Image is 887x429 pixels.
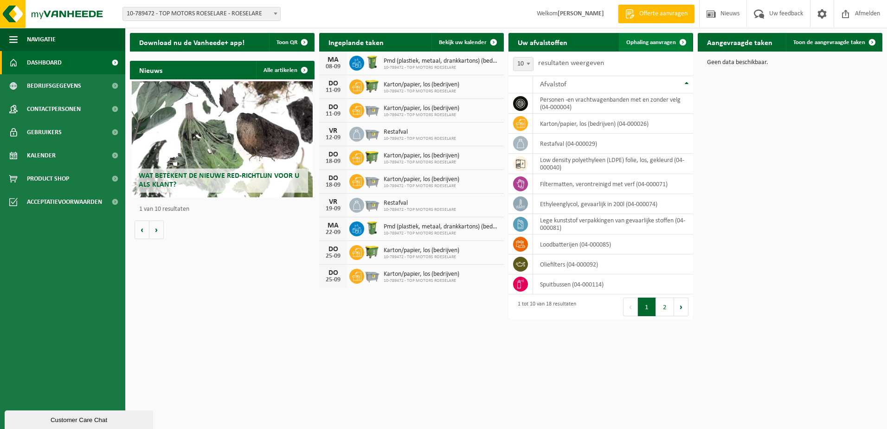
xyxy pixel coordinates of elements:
[130,61,172,79] h2: Nieuws
[324,222,342,229] div: MA
[384,81,459,89] span: Karton/papier, los (bedrijven)
[324,135,342,141] div: 12-09
[384,152,459,160] span: Karton/papier, los (bedrijven)
[364,173,380,188] img: WB-2500-GAL-GY-01
[27,190,102,214] span: Acceptatievoorwaarden
[384,58,499,65] span: Pmd (plastiek, metaal, drankkartons) (bedrijven)
[27,167,69,190] span: Product Shop
[324,246,342,253] div: DO
[135,221,149,239] button: Vorige
[618,5,694,23] a: Offerte aanvragen
[533,214,693,234] td: lege kunststof verpakkingen van gevaarlijke stoffen (04-000081)
[324,80,342,87] div: DO
[139,206,310,213] p: 1 van 10 resultaten
[130,33,254,51] h2: Download nu de Vanheede+ app!
[384,176,459,183] span: Karton/papier, los (bedrijven)
[558,10,604,17] strong: [PERSON_NAME]
[533,114,693,134] td: karton/papier, los (bedrijven) (04-000026)
[149,221,164,239] button: Volgende
[384,231,499,236] span: 10-789472 - TOP MOTORS ROESELARE
[324,175,342,182] div: DO
[538,59,604,67] label: resultaten weergeven
[626,39,676,45] span: Ophaling aanvragen
[384,183,459,189] span: 10-789472 - TOP MOTORS ROESELARE
[324,229,342,236] div: 22-09
[533,134,693,154] td: restafval (04-000029)
[324,253,342,260] div: 25-09
[707,59,873,66] p: Geen data beschikbaar.
[139,172,299,188] span: Wat betekent de nieuwe RED-richtlijn voor u als klant?
[324,104,342,111] div: DO
[364,267,380,283] img: WB-2500-GAL-GY-01
[540,81,566,88] span: Afvalstof
[384,271,459,278] span: Karton/papier, los (bedrijven)
[364,102,380,117] img: WB-2500-GAL-GY-01
[324,64,342,70] div: 08-09
[431,33,503,52] a: Bekijk uw kalender
[623,298,638,316] button: Previous
[324,269,342,277] div: DO
[533,254,693,274] td: oliefilters (04-000092)
[533,154,693,174] td: low density polyethyleen (LDPE) folie, los, gekleurd (04-000040)
[364,78,380,94] img: WB-1100-HPE-GN-50
[439,39,487,45] span: Bekijk uw kalender
[533,234,693,254] td: loodbatterijen (04-000085)
[384,200,456,207] span: Restafval
[123,7,280,20] span: 10-789472 - TOP MOTORS ROESELARE - ROESELARE
[384,89,459,94] span: 10-789472 - TOP MOTORS ROESELARE
[324,158,342,165] div: 18-09
[324,56,342,64] div: MA
[637,9,690,19] span: Offerte aanvragen
[364,220,380,236] img: WB-0240-HPE-GN-50
[5,409,155,429] iframe: chat widget
[384,129,456,136] span: Restafval
[513,297,576,317] div: 1 tot 10 van 18 resultaten
[324,182,342,188] div: 18-09
[384,105,459,112] span: Karton/papier, los (bedrijven)
[384,254,459,260] span: 10-789472 - TOP MOTORS ROESELARE
[269,33,314,52] button: Toon QR
[324,206,342,212] div: 19-09
[27,121,62,144] span: Gebruikers
[364,196,380,212] img: WB-2500-GAL-GY-01
[324,151,342,158] div: DO
[319,33,393,51] h2: Ingeplande taken
[324,87,342,94] div: 11-09
[384,223,499,231] span: Pmd (plastiek, metaal, drankkartons) (bedrijven)
[384,136,456,142] span: 10-789472 - TOP MOTORS ROESELARE
[132,81,313,197] a: Wat betekent de nieuwe RED-richtlijn voor u als klant?
[364,54,380,70] img: WB-0240-HPE-GN-50
[364,149,380,165] img: WB-1100-HPE-GN-50
[698,33,782,51] h2: Aangevraagde taken
[533,194,693,214] td: ethyleenglycol, gevaarlijk in 200l (04-000074)
[384,65,499,71] span: 10-789472 - TOP MOTORS ROESELARE
[27,74,81,97] span: Bedrijfsgegevens
[533,174,693,194] td: filtermatten, verontreinigd met verf (04-000071)
[122,7,281,21] span: 10-789472 - TOP MOTORS ROESELARE - ROESELARE
[384,247,459,254] span: Karton/papier, los (bedrijven)
[508,33,577,51] h2: Uw afvalstoffen
[656,298,674,316] button: 2
[513,57,533,71] span: 10
[384,207,456,213] span: 10-789472 - TOP MOTORS ROESELARE
[324,198,342,206] div: VR
[276,39,297,45] span: Toon QR
[793,39,865,45] span: Toon de aangevraagde taken
[27,144,56,167] span: Kalender
[786,33,881,52] a: Toon de aangevraagde taken
[27,97,81,121] span: Contactpersonen
[533,93,693,114] td: personen -en vrachtwagenbanden met en zonder velg (04-000004)
[324,127,342,135] div: VR
[674,298,688,316] button: Next
[638,298,656,316] button: 1
[514,58,533,71] span: 10
[619,33,692,52] a: Ophaling aanvragen
[384,278,459,284] span: 10-789472 - TOP MOTORS ROESELARE
[364,125,380,141] img: WB-2500-GAL-GY-01
[27,28,56,51] span: Navigatie
[324,111,342,117] div: 11-09
[384,160,459,165] span: 10-789472 - TOP MOTORS ROESELARE
[384,112,459,118] span: 10-789472 - TOP MOTORS ROESELARE
[256,61,314,79] a: Alle artikelen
